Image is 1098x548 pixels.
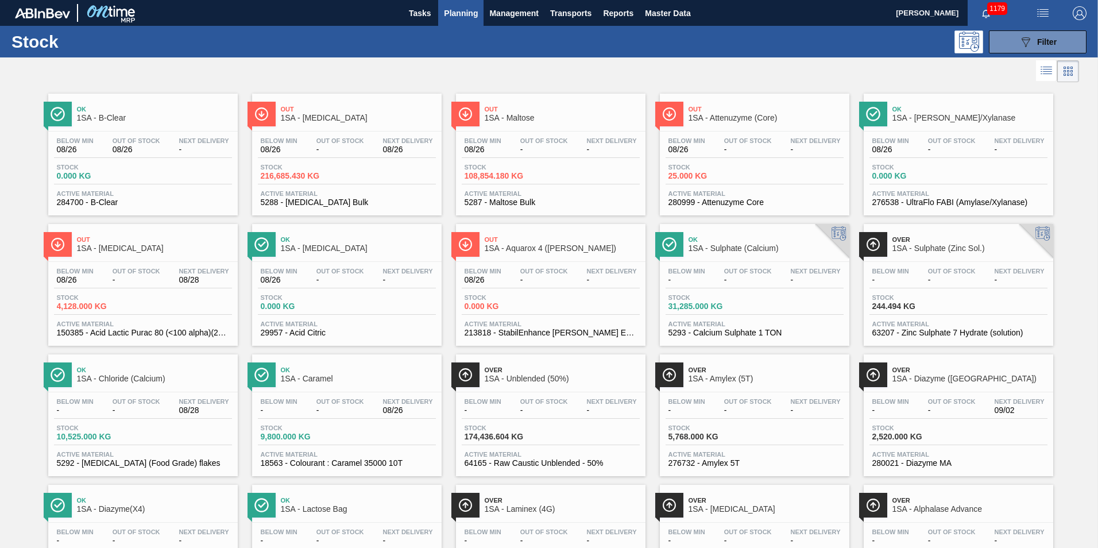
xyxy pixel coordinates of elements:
[57,145,94,154] span: 08/26
[668,433,749,441] span: 5,768.000 KG
[872,302,953,311] span: 244.494 KG
[668,406,705,415] span: -
[465,276,501,284] span: 08/26
[724,537,772,545] span: -
[465,537,501,545] span: -
[465,424,545,431] span: Stock
[57,190,229,197] span: Active Material
[465,145,501,154] span: 08/26
[791,528,841,535] span: Next Delivery
[57,459,229,468] span: 5292 - Calcium Chloride (Food Grade) flakes
[791,406,841,415] span: -
[689,497,844,504] span: Over
[261,137,297,144] span: Below Min
[261,329,433,337] span: 29957 - Acid Citric
[872,276,909,284] span: -
[261,451,433,458] span: Active Material
[520,398,568,405] span: Out Of Stock
[407,6,432,20] span: Tasks
[872,268,909,275] span: Below Min
[995,528,1045,535] span: Next Delivery
[261,294,341,301] span: Stock
[485,236,640,243] span: Out
[57,433,137,441] span: 10,525.000 KG
[520,268,568,275] span: Out Of Stock
[995,398,1045,405] span: Next Delivery
[77,106,232,113] span: Ok
[520,137,568,144] span: Out Of Stock
[892,366,1047,373] span: Over
[872,164,953,171] span: Stock
[791,268,841,275] span: Next Delivery
[316,537,364,545] span: -
[316,276,364,284] span: -
[928,137,976,144] span: Out Of Stock
[928,276,976,284] span: -
[11,35,183,48] h1: Stock
[668,145,705,154] span: 08/26
[77,236,232,243] span: Out
[587,537,637,545] span: -
[550,6,591,20] span: Transports
[520,537,568,545] span: -
[892,106,1047,113] span: Ok
[689,375,844,383] span: 1SA - Amylex (5T)
[987,2,1007,15] span: 1179
[458,368,473,382] img: Ícone
[1057,60,1079,82] div: Card Vision
[668,268,705,275] span: Below Min
[689,244,844,253] span: 1SA - Sulphate (Calcium)
[855,346,1059,476] a: ÍconeOver1SA - Diazyme ([GEOGRAPHIC_DATA])Below Min-Out Of Stock-Next Delivery09/02Stock2,520.000...
[57,406,94,415] span: -
[668,329,841,337] span: 5293 - Calcium Sulphate 1 TON
[179,537,229,545] span: -
[724,528,772,535] span: Out Of Stock
[689,106,844,113] span: Out
[485,114,640,122] span: 1SA - Maltose
[57,398,94,405] span: Below Min
[57,276,94,284] span: 08/26
[791,537,841,545] span: -
[57,172,137,180] span: 0.000 KG
[662,498,676,512] img: Ícone
[668,321,841,327] span: Active Material
[316,268,364,275] span: Out Of Stock
[872,145,909,154] span: 08/26
[281,244,436,253] span: 1SA - Citric Acid
[179,268,229,275] span: Next Delivery
[668,276,705,284] span: -
[872,398,909,405] span: Below Min
[668,451,841,458] span: Active Material
[872,137,909,144] span: Below Min
[281,505,436,514] span: 1SA - Lactose Bag
[261,198,433,207] span: 5288 - Dextrose Bulk
[57,537,94,545] span: -
[179,406,229,415] span: 08/28
[261,424,341,431] span: Stock
[254,237,269,252] img: Ícone
[866,107,880,121] img: Ícone
[77,366,232,373] span: Ok
[57,451,229,458] span: Active Material
[689,505,844,514] span: 1SA - Magnesium Oxide
[77,244,232,253] span: 1SA - Lactic Acid
[791,276,841,284] span: -
[465,433,545,441] span: 174,436.604 KG
[855,215,1059,346] a: ÍconeOver1SA - Sulphate (Zinc Sol.)Below Min-Out Of Stock-Next Delivery-Stock244.494 KGActive Mat...
[872,198,1045,207] span: 276538 - UltraFlo FABI (Amylase/Xylanase)
[587,276,637,284] span: -
[57,164,137,171] span: Stock
[261,268,297,275] span: Below Min
[77,375,232,383] span: 1SA - Chloride (Calcium)
[383,268,433,275] span: Next Delivery
[447,215,651,346] a: ÍconeOut1SA - Aquarox 4 ([PERSON_NAME])Below Min08/26Out Of Stock-Next Delivery-Stock0.000 KGActi...
[254,498,269,512] img: Ícone
[51,107,65,121] img: Ícone
[51,368,65,382] img: Ícone
[485,366,640,373] span: Over
[489,6,539,20] span: Management
[892,505,1047,514] span: 1SA - Alphalase Advance
[458,107,473,121] img: Ícone
[383,528,433,535] span: Next Delivery
[57,302,137,311] span: 4,128.000 KG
